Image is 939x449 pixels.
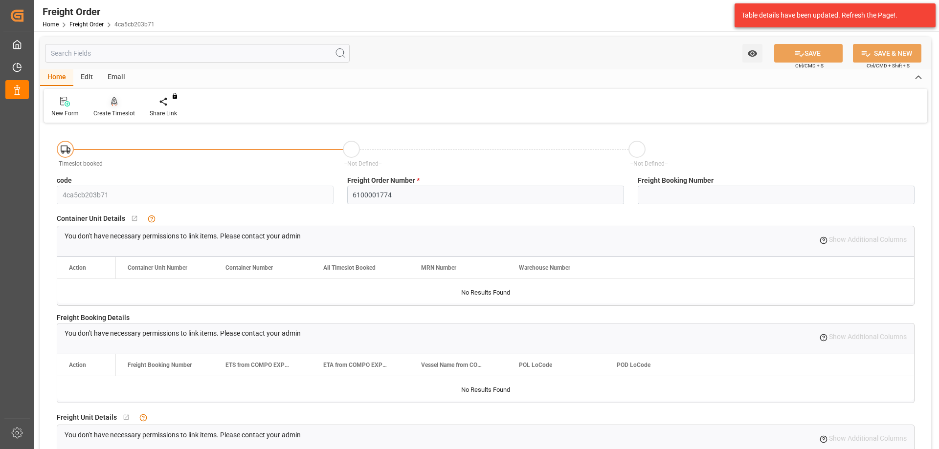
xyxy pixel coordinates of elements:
[57,313,130,323] span: Freight Booking Details
[323,362,389,368] span: ETA from COMPO EXPERT
[630,160,668,167] span: --Not Defined--
[344,160,381,167] span: --Not Defined--
[795,62,824,69] span: Ctrl/CMD + S
[65,231,301,241] p: You don't have necessary permissions to link items. Please contact your admin
[347,175,420,186] span: Freight Order Number
[73,69,100,86] div: Edit
[43,4,155,19] div: Freight Order
[638,175,714,186] span: Freight Booking Number
[69,362,86,368] div: Action
[421,264,456,271] span: MRN Number
[57,412,117,423] span: Freight Unit Details
[51,109,79,118] div: New Form
[225,362,291,368] span: ETS from COMPO EXPERT
[867,62,910,69] span: Ctrl/CMD + Shift + S
[742,44,762,63] button: open menu
[59,160,103,167] span: Timeslot booked
[617,362,650,368] span: POD LoCode
[323,264,376,271] span: All Timeslot Booked
[519,264,570,271] span: Warehouse Number
[65,430,301,440] p: You don't have necessary permissions to link items. Please contact your admin
[100,69,133,86] div: Email
[128,362,192,368] span: Freight Booking Number
[69,21,104,28] a: Freight Order
[43,21,59,28] a: Home
[40,69,73,86] div: Home
[65,328,301,339] p: You don't have necessary permissions to link items. Please contact your admin
[741,10,921,21] div: Table details have been updated. Refresh the Page!.
[421,362,487,368] span: Vessel Name from COMPO EXPERT
[57,214,125,224] span: Container Unit Details
[45,44,350,63] input: Search Fields
[853,44,921,63] button: SAVE & NEW
[519,362,552,368] span: POL LoCode
[225,264,273,271] span: Container Number
[57,175,72,186] span: code
[774,44,843,63] button: SAVE
[128,264,187,271] span: Container Unit Number
[69,264,86,271] div: Action
[93,109,135,118] div: Create Timeslot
